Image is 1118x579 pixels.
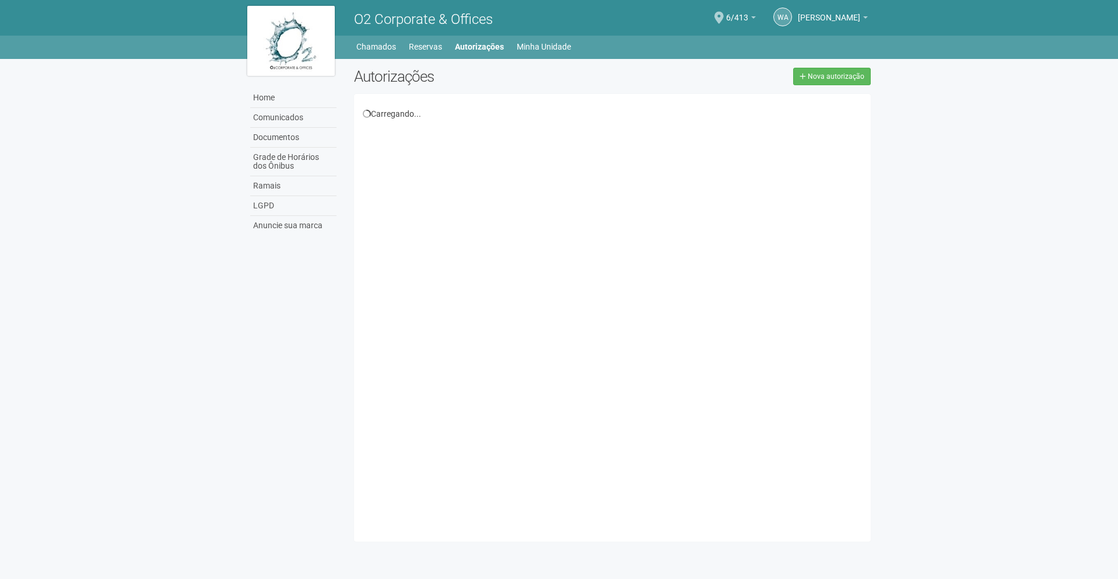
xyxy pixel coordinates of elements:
a: Home [250,88,337,108]
a: Nova autorização [793,68,871,85]
a: 6/413 [726,15,756,24]
span: 6/413 [726,2,748,22]
span: Wellington Araujo dos Santos [798,2,860,22]
a: Grade de Horários dos Ônibus [250,148,337,176]
a: LGPD [250,196,337,216]
div: Carregando... [363,109,863,119]
a: Reservas [409,39,442,55]
a: [PERSON_NAME] [798,15,868,24]
span: O2 Corporate & Offices [354,11,493,27]
a: Autorizações [455,39,504,55]
a: Anuncie sua marca [250,216,337,235]
span: Nova autorização [808,72,864,81]
a: Chamados [356,39,396,55]
a: Minha Unidade [517,39,571,55]
a: Comunicados [250,108,337,128]
img: logo.jpg [247,6,335,76]
h2: Autorizações [354,68,604,85]
a: Documentos [250,128,337,148]
a: Ramais [250,176,337,196]
a: WA [773,8,792,26]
